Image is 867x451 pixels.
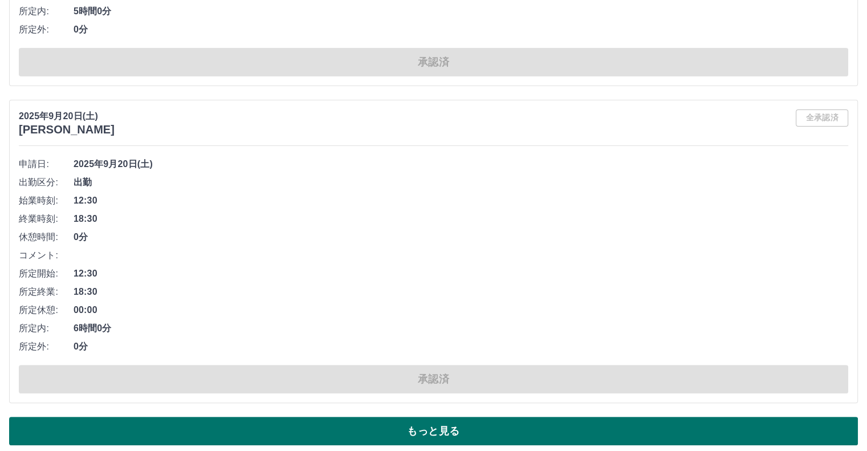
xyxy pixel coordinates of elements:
button: もっと見る [9,417,858,445]
span: 休憩時間: [19,230,74,244]
span: 0分 [74,230,848,244]
span: コメント: [19,249,74,262]
span: 所定外: [19,340,74,354]
h3: [PERSON_NAME] [19,123,115,136]
span: 00:00 [74,303,848,317]
span: 所定開始: [19,267,74,281]
p: 2025年9月20日(土) [19,109,115,123]
span: 0分 [74,23,848,36]
span: 申請日: [19,157,74,171]
span: 18:30 [74,212,848,226]
span: 2025年9月20日(土) [74,157,848,171]
span: 始業時刻: [19,194,74,208]
span: 所定外: [19,23,74,36]
span: 所定内: [19,5,74,18]
span: 0分 [74,340,848,354]
span: 所定休憩: [19,303,74,317]
span: 出勤 [74,176,848,189]
span: 12:30 [74,194,848,208]
span: 所定終業: [19,285,74,299]
span: 終業時刻: [19,212,74,226]
span: 出勤区分: [19,176,74,189]
span: 5時間0分 [74,5,848,18]
span: 12:30 [74,267,848,281]
span: 所定内: [19,322,74,335]
span: 6時間0分 [74,322,848,335]
span: 18:30 [74,285,848,299]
